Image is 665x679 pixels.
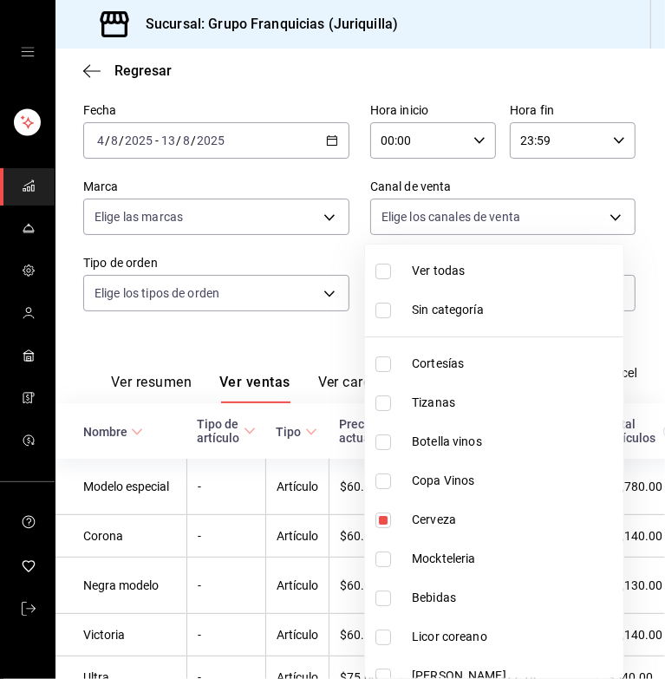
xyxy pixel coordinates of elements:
[412,301,616,319] span: Sin categoría
[412,394,616,412] span: Tizanas
[412,589,616,607] span: Bebidas
[412,550,616,568] span: Mockteleria
[412,262,616,280] span: Ver todas
[412,511,616,529] span: Cerveza
[412,472,616,490] span: Copa Vinos
[412,355,616,373] span: Cortesías
[412,433,616,451] span: Botella vinos
[412,628,616,646] span: Licor coreano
